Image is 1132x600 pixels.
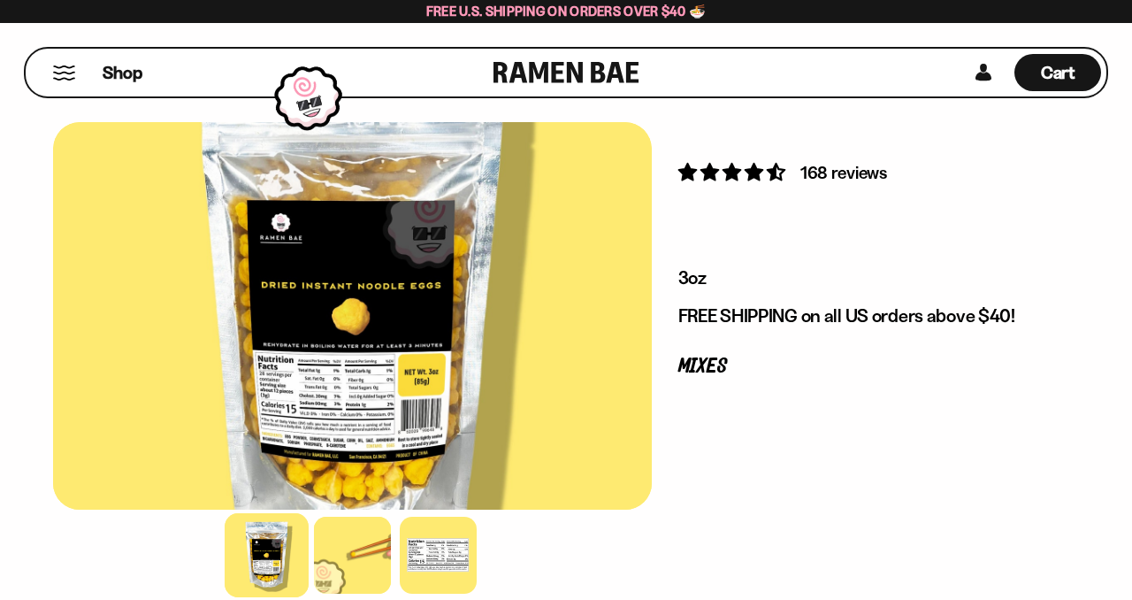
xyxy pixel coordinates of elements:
p: Mixes [678,358,1052,375]
span: Free U.S. Shipping on Orders over $40 🍜 [426,3,707,19]
span: Shop [103,61,142,85]
p: FREE SHIPPING on all US orders above $40! [678,304,1052,327]
span: 168 reviews [800,162,887,183]
a: Shop [103,54,142,91]
a: Cart [1014,49,1101,96]
span: 4.73 stars [678,161,789,183]
span: Cart [1041,62,1075,83]
button: Mobile Menu Trigger [52,65,76,81]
